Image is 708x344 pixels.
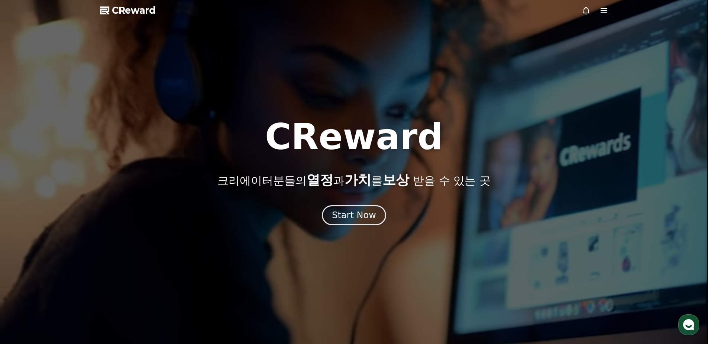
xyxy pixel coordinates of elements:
[23,246,28,252] span: 홈
[382,172,409,187] span: 보상
[307,172,333,187] span: 열정
[96,235,143,254] a: 설정
[49,235,96,254] a: 대화
[265,119,443,155] h1: CReward
[112,4,156,16] span: CReward
[345,172,371,187] span: 가치
[2,235,49,254] a: 홈
[68,247,77,253] span: 대화
[332,209,376,221] div: Start Now
[322,213,386,220] a: Start Now
[100,4,156,16] a: CReward
[322,205,386,225] button: Start Now
[115,246,124,252] span: 설정
[217,173,490,187] p: 크리에이터분들의 과 를 받을 수 있는 곳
